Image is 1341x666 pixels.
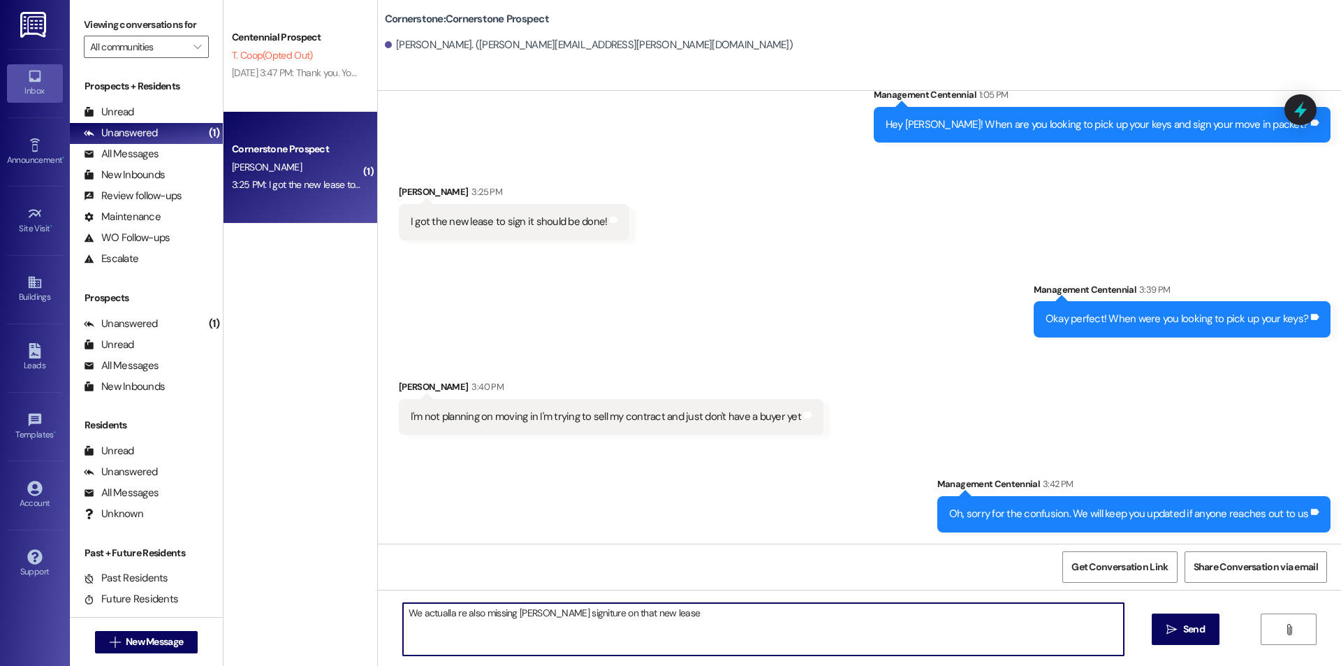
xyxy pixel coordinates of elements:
div: [PERSON_NAME] [399,184,630,204]
span: • [54,428,56,437]
span: • [62,153,64,163]
div: Unanswered [84,317,158,331]
div: Okay perfect! When were you looking to pick up your keys? [1046,312,1308,326]
div: Unread [84,338,134,352]
div: Prospects [70,291,223,305]
div: Unread [84,105,134,120]
div: 3:42 PM [1039,477,1073,491]
div: Maintenance [84,210,161,224]
div: Management Centennial [937,477,1331,496]
a: Account [7,477,63,514]
a: Site Visit • [7,202,63,240]
div: Centennial Prospect [232,30,361,45]
div: [DATE] 3:47 PM: Thank you. You will no longer receive texts from this thread. Please reply with '... [232,66,921,79]
div: Prospects + Residents [70,79,223,94]
span: New Message [126,635,183,649]
i:  [110,637,120,648]
div: New Inbounds [84,168,165,182]
span: T. Coop (Opted Out) [232,49,312,61]
div: (1) [205,313,223,335]
div: I got the new lease to sign it should be done! [411,215,608,229]
i:  [193,41,201,52]
div: 3:39 PM [1136,282,1170,297]
textarea: We actualla re also missing [PERSON_NAME] signiture on that new lease [403,603,1124,656]
div: Past Residents [84,571,168,586]
button: Share Conversation via email [1185,551,1327,583]
div: 3:25 PM: I got the new lease to sign it should be done! [232,178,449,191]
div: Unknown [84,507,143,521]
div: All Messages [84,147,159,161]
span: Get Conversation Link [1071,560,1168,574]
label: Viewing conversations for [84,14,209,36]
div: All Messages [84,486,159,500]
span: • [50,222,52,231]
a: Buildings [7,270,63,308]
a: Leads [7,339,63,377]
div: 3:40 PM [468,379,503,394]
div: 3:25 PM [468,184,501,199]
div: Unanswered [84,126,158,140]
div: I'm not planning on moving in I'm trying to sell my contract and just don't have a buyer yet [411,410,801,424]
div: All Messages [84,359,159,373]
button: Get Conversation Link [1062,551,1177,583]
div: Unread [84,444,134,458]
div: Management Centennial [874,87,1331,107]
div: Past + Future Residents [70,546,223,560]
div: Escalate [84,252,138,266]
b: Cornerstone: Cornerstone Prospect [385,12,549,27]
div: Management Centennial [1034,282,1331,302]
span: [PERSON_NAME] [232,161,302,173]
div: Residents [70,418,223,433]
i:  [1284,624,1294,635]
a: Inbox [7,64,63,102]
div: Unanswered [84,465,158,479]
span: Share Conversation via email [1194,560,1318,574]
div: Hey [PERSON_NAME]! When are you looking to pick up your keys and sign your move in packet? [886,117,1309,132]
button: Send [1152,614,1219,645]
div: Future Residents [84,592,178,607]
div: Oh, sorry for the confusion. We will keep you updated if anyone reaches out to us [949,507,1308,521]
img: ResiDesk Logo [20,12,49,38]
div: [PERSON_NAME]. ([PERSON_NAME][EMAIL_ADDRESS][PERSON_NAME][DOMAIN_NAME]) [385,38,793,52]
input: All communities [90,36,186,58]
div: 1:05 PM [976,87,1008,102]
div: Cornerstone Prospect [232,142,361,157]
a: Support [7,545,63,583]
div: [PERSON_NAME] [399,379,823,399]
a: Templates • [7,408,63,446]
div: WO Follow-ups [84,231,170,245]
div: (1) [205,122,223,144]
button: New Message [95,631,198,653]
i:  [1166,624,1177,635]
span: Send [1183,622,1205,637]
div: Review follow-ups [84,189,182,203]
div: New Inbounds [84,379,165,394]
